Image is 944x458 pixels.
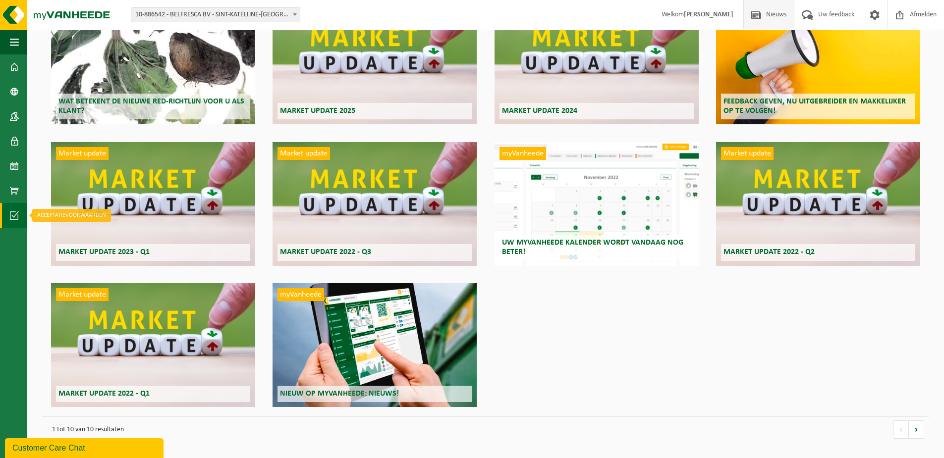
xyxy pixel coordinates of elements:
[721,147,774,160] span: Market update
[495,0,699,124] a: Market update Market update 2024
[280,390,399,398] span: Nieuw op myVanheede: Nieuws!
[280,107,355,115] span: Market update 2025
[723,248,815,256] span: Market update 2022 - Q2
[131,8,300,22] span: 10-886542 - BELFRESCA BV - SINT-KATELIJNE-WAVER
[58,98,244,115] span: Wat betekent de nieuwe RED-richtlijn voor u als klant?
[51,0,255,124] a: Wat betekent de nieuwe RED-richtlijn voor u als klant?
[500,147,546,160] span: myVanheede
[278,147,330,160] span: Market update
[273,0,477,124] a: Market update Market update 2025
[47,421,883,438] p: 1 tot 10 van 10 resultaten
[5,436,166,458] iframe: chat widget
[273,283,477,407] a: myVanheede Nieuw op myVanheede: Nieuws!
[893,420,909,439] a: vorige
[131,7,300,22] span: 10-886542 - BELFRESCA BV - SINT-KATELIJNE-WAVER
[51,142,255,266] a: Market update Market update 2023 - Q1
[280,248,371,256] span: Market update 2022 - Q3
[51,283,255,407] a: Market update Market update 2022 - Q1
[716,142,920,266] a: Market update Market update 2022 - Q2
[58,248,150,256] span: Market update 2023 - Q1
[58,390,150,398] span: Market update 2022 - Q1
[723,98,906,115] span: Feedback geven, nu uitgebreider en makkelijker op te volgen!
[684,11,733,18] strong: [PERSON_NAME]
[495,142,699,266] a: myVanheede Uw myVanheede kalender wordt vandaag nog beter!
[56,288,109,301] span: Market update
[502,107,577,115] span: Market update 2024
[909,420,924,439] a: volgende
[716,0,920,124] a: myVanheede Feedback geven, nu uitgebreider en makkelijker op te volgen!
[502,239,683,256] span: Uw myVanheede kalender wordt vandaag nog beter!
[56,147,109,160] span: Market update
[278,288,324,301] span: myVanheede
[273,142,477,266] a: Market update Market update 2022 - Q3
